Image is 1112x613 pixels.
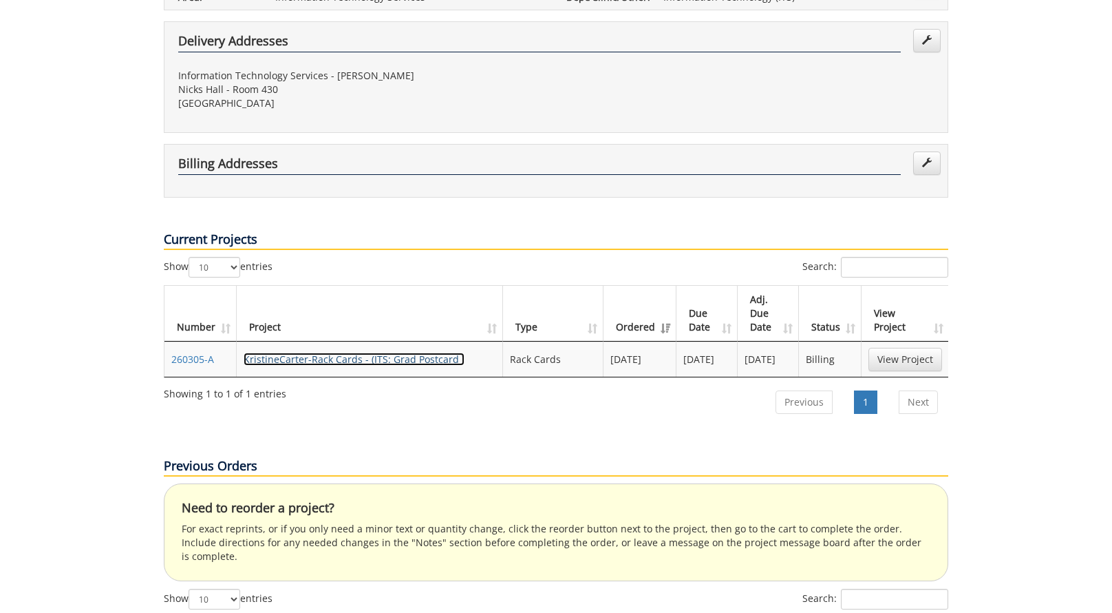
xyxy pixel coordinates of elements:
[178,69,546,83] p: Information Technology Services - [PERSON_NAME]
[913,29,941,52] a: Edit Addresses
[178,157,901,175] h4: Billing Addresses
[603,342,676,377] td: [DATE]
[244,353,464,366] a: KristineCarter-Rack Cards - (ITS: Grad Postcard )
[164,286,237,342] th: Number: activate to sort column ascending
[841,589,948,610] input: Search:
[738,286,799,342] th: Adj. Due Date: activate to sort column ascending
[899,391,938,414] a: Next
[676,342,738,377] td: [DATE]
[178,83,546,96] p: Nicks Hall - Room 430
[178,34,901,52] h4: Delivery Addresses
[676,286,738,342] th: Due Date: activate to sort column ascending
[164,382,286,401] div: Showing 1 to 1 of 1 entries
[178,96,546,110] p: [GEOGRAPHIC_DATA]
[913,152,941,175] a: Edit Addresses
[868,348,942,371] a: View Project
[164,457,948,477] p: Previous Orders
[164,231,948,250] p: Current Projects
[182,522,930,563] p: For exact reprints, or if you only need a minor text or quantity change, click the reorder button...
[189,589,240,610] select: Showentries
[164,257,272,278] label: Show entries
[171,353,214,366] a: 260305-A
[237,286,503,342] th: Project: activate to sort column ascending
[164,589,272,610] label: Show entries
[503,286,603,342] th: Type: activate to sort column ascending
[799,286,862,342] th: Status: activate to sort column ascending
[799,342,862,377] td: Billing
[182,501,930,515] h4: Need to reorder a project?
[738,342,799,377] td: [DATE]
[802,257,948,278] label: Search:
[841,257,948,278] input: Search:
[802,589,948,610] label: Search:
[603,286,676,342] th: Ordered: activate to sort column ascending
[776,391,833,414] a: Previous
[862,286,949,342] th: View Project: activate to sort column ascending
[503,342,603,377] td: Rack Cards
[189,257,240,278] select: Showentries
[854,391,877,414] a: 1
